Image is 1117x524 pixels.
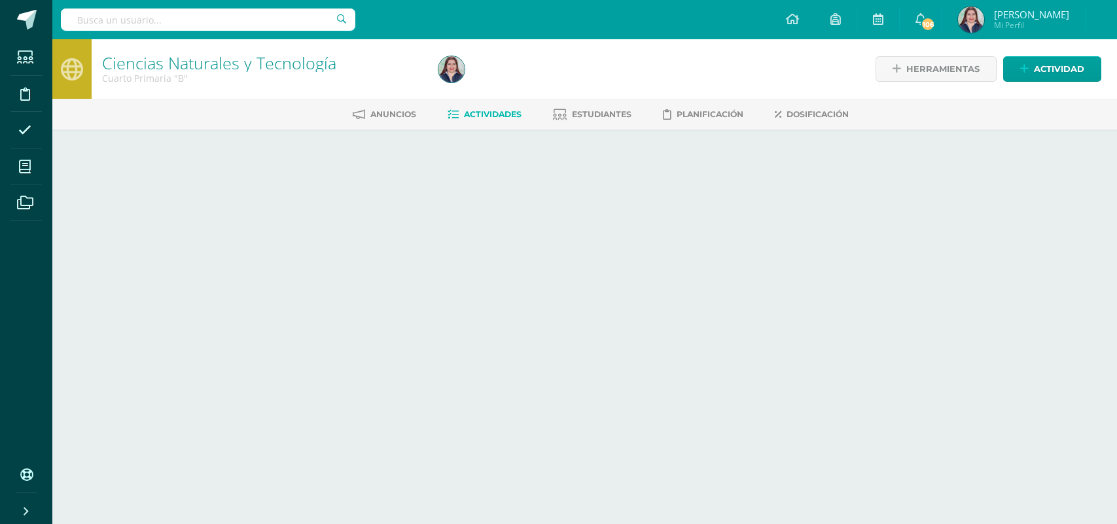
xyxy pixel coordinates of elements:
span: 106 [921,17,935,31]
span: Dosificación [787,109,849,119]
span: Mi Perfil [994,20,1069,31]
a: Actividades [448,104,522,125]
span: Anuncios [370,109,416,119]
a: Estudiantes [553,104,631,125]
a: Planificación [663,104,743,125]
span: Estudiantes [572,109,631,119]
div: Cuarto Primaria 'B' [102,72,423,84]
h1: Ciencias Naturales y Tecnología [102,54,423,72]
a: Dosificación [775,104,849,125]
img: 4699b960af3d86597f947e24a004c187.png [958,7,984,33]
span: Planificación [677,109,743,119]
img: 4699b960af3d86597f947e24a004c187.png [438,56,465,82]
input: Busca un usuario... [61,9,355,31]
a: Herramientas [876,56,997,82]
span: Herramientas [906,57,980,81]
span: Actividades [464,109,522,119]
a: Actividad [1003,56,1101,82]
a: Anuncios [353,104,416,125]
a: Ciencias Naturales y Tecnología [102,52,336,74]
span: [PERSON_NAME] [994,8,1069,21]
span: Actividad [1034,57,1084,81]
